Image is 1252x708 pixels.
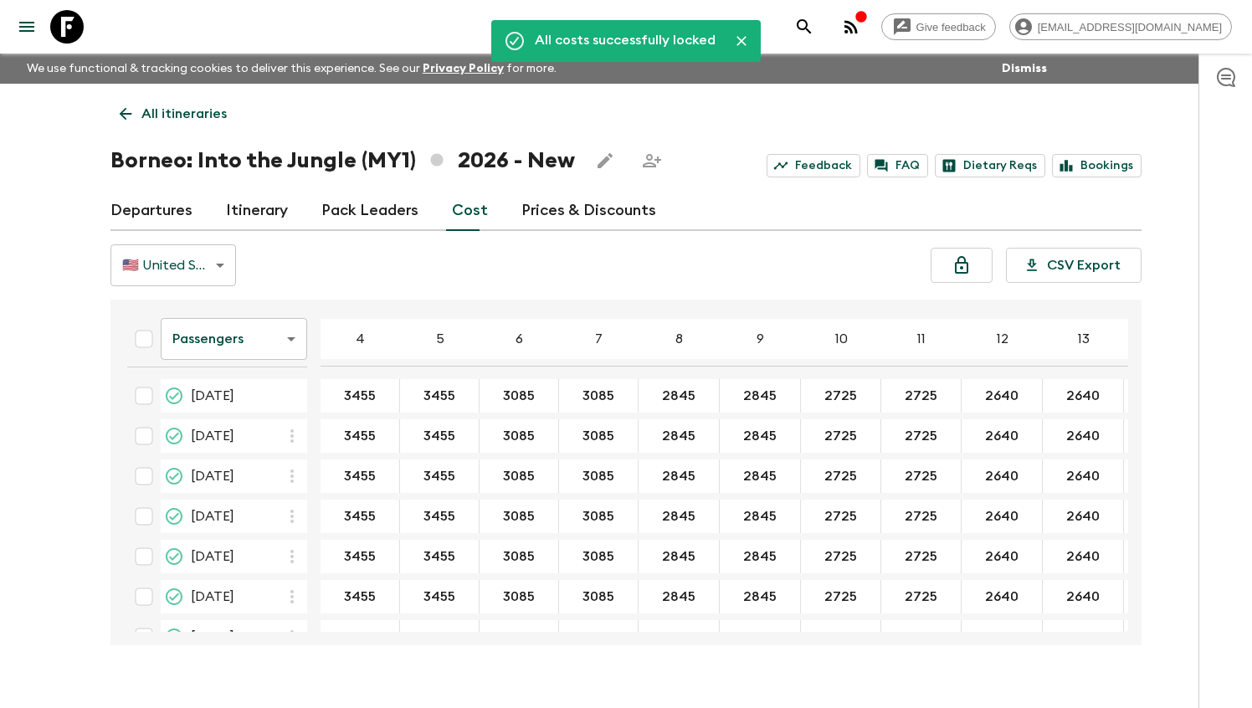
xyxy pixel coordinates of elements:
[804,419,877,453] button: 2725
[723,379,797,413] button: 2845
[480,459,559,493] div: 13 Apr 2026; 6
[720,580,801,613] div: 15 Jul 2026; 9
[835,329,848,349] p: 10
[562,540,634,573] button: 3085
[801,379,881,413] div: 18 Feb 2026; 10
[642,540,716,573] button: 2845
[788,10,821,44] button: search adventures
[191,627,234,647] span: [DATE]
[321,580,400,613] div: 15 Jul 2026; 4
[1127,500,1199,533] button: 2605
[559,620,639,654] div: 05 Aug 2026; 7
[723,500,797,533] button: 2845
[588,144,622,177] button: Edit this itinerary
[642,379,716,413] button: 2845
[321,500,400,533] div: 25 May 2026; 4
[1124,500,1203,533] div: 25 May 2026; 14
[720,620,801,654] div: 05 Aug 2026; 9
[804,500,877,533] button: 2725
[480,500,559,533] div: 25 May 2026; 6
[881,419,962,453] div: 30 Mar 2026; 11
[1124,540,1203,573] div: 15 Jun 2026; 14
[962,379,1043,413] div: 18 Feb 2026; 12
[639,580,720,613] div: 15 Jul 2026; 8
[804,459,877,493] button: 2725
[1043,540,1124,573] div: 15 Jun 2026; 13
[1006,248,1142,283] button: CSV Export
[521,191,656,231] a: Prices & Discounts
[191,587,234,607] span: [DATE]
[403,620,475,654] button: 3455
[191,426,234,446] span: [DATE]
[723,419,797,453] button: 2845
[191,386,234,406] span: [DATE]
[642,500,716,533] button: 2845
[642,419,716,453] button: 2845
[804,540,877,573] button: 2725
[324,580,396,613] button: 3455
[885,379,957,413] button: 2725
[907,21,995,33] span: Give feedback
[642,580,716,613] button: 2845
[562,379,634,413] button: 3085
[885,419,957,453] button: 2725
[562,500,634,533] button: 3085
[483,580,555,613] button: 3085
[516,329,523,349] p: 6
[403,540,475,573] button: 3455
[423,63,504,74] a: Privacy Policy
[885,620,957,654] button: 2725
[965,580,1039,613] button: 2640
[804,379,877,413] button: 2725
[321,620,400,654] div: 05 Aug 2026; 4
[1127,459,1199,493] button: 2605
[595,329,603,349] p: 7
[559,540,639,573] div: 15 Jun 2026; 7
[639,620,720,654] div: 05 Aug 2026; 8
[403,580,475,613] button: 3455
[881,500,962,533] div: 25 May 2026; 11
[720,459,801,493] div: 13 Apr 2026; 9
[767,154,860,177] a: Feedback
[804,580,877,613] button: 2725
[962,580,1043,613] div: 15 Jul 2026; 12
[1043,419,1124,453] div: 30 Mar 2026; 13
[164,386,184,406] svg: Guaranteed
[400,580,480,613] div: 15 Jul 2026; 5
[801,620,881,654] div: 05 Aug 2026; 10
[639,419,720,453] div: 30 Mar 2026; 8
[480,379,559,413] div: 18 Feb 2026; 6
[801,459,881,493] div: 13 Apr 2026; 10
[356,329,365,349] p: 4
[562,620,634,654] button: 3085
[480,580,559,613] div: 15 Jul 2026; 6
[997,329,1008,349] p: 12
[1043,620,1124,654] div: 05 Aug 2026; 13
[1124,580,1203,613] div: 15 Jul 2026; 14
[559,419,639,453] div: 30 Mar 2026; 7
[962,500,1043,533] div: 25 May 2026; 12
[110,97,236,131] a: All itineraries
[998,57,1051,80] button: Dismiss
[110,191,192,231] a: Departures
[723,540,797,573] button: 2845
[639,379,720,413] div: 18 Feb 2026; 8
[321,419,400,453] div: 30 Mar 2026; 4
[1052,154,1142,177] a: Bookings
[1046,419,1120,453] button: 2640
[191,466,234,486] span: [DATE]
[801,419,881,453] div: 30 Mar 2026; 10
[483,379,555,413] button: 3085
[1124,620,1203,654] div: 05 Aug 2026; 14
[191,506,234,526] span: [DATE]
[1043,580,1124,613] div: 15 Jul 2026; 13
[642,620,716,654] button: 2845
[639,540,720,573] div: 15 Jun 2026; 8
[559,459,639,493] div: 13 Apr 2026; 7
[1043,459,1124,493] div: 13 Apr 2026; 13
[559,379,639,413] div: 18 Feb 2026; 7
[1043,379,1124,413] div: 18 Feb 2026; 13
[723,459,797,493] button: 2845
[1009,13,1232,40] div: [EMAIL_ADDRESS][DOMAIN_NAME]
[962,620,1043,654] div: 05 Aug 2026; 12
